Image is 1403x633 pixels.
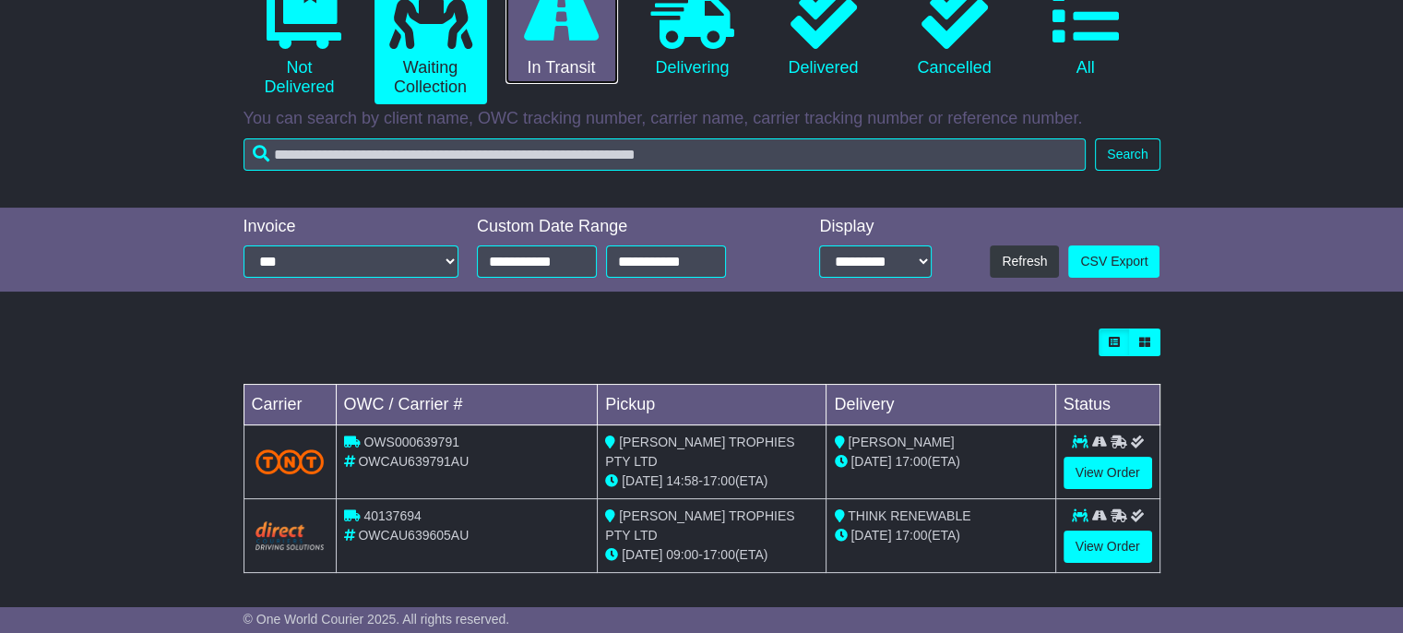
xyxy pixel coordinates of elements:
[244,109,1160,129] p: You can search by client name, OWC tracking number, carrier name, carrier tracking number or refe...
[244,385,336,425] td: Carrier
[605,508,794,543] span: [PERSON_NAME] TROPHIES PTY LTD
[363,508,421,523] span: 40137694
[622,473,662,488] span: [DATE]
[834,452,1047,472] div: (ETA)
[990,245,1059,278] button: Refresh
[848,508,970,523] span: THINK RENEWABLE
[605,545,818,565] div: - (ETA)
[1095,138,1159,171] button: Search
[358,528,469,543] span: OWCAU639605AU
[850,454,891,469] span: [DATE]
[834,526,1047,545] div: (ETA)
[666,547,698,562] span: 09:00
[358,454,469,469] span: OWCAU639791AU
[1068,245,1159,278] a: CSV Export
[477,217,770,237] div: Custom Date Range
[256,449,325,474] img: TNT_Domestic.png
[666,473,698,488] span: 14:58
[703,547,735,562] span: 17:00
[256,521,325,549] img: Direct.png
[336,385,598,425] td: OWC / Carrier #
[819,217,932,237] div: Display
[244,612,510,627] span: © One World Courier 2025. All rights reserved.
[895,528,927,543] span: 17:00
[703,473,735,488] span: 17:00
[622,547,662,562] span: [DATE]
[605,472,818,491] div: - (ETA)
[848,435,954,449] span: [PERSON_NAME]
[244,217,459,237] div: Invoice
[1055,385,1159,425] td: Status
[850,528,891,543] span: [DATE]
[598,385,826,425] td: Pickup
[605,435,794,469] span: [PERSON_NAME] TROPHIES PTY LTD
[826,385,1055,425] td: Delivery
[363,435,459,449] span: OWS000639791
[1064,457,1152,489] a: View Order
[1064,531,1152,563] a: View Order
[895,454,927,469] span: 17:00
